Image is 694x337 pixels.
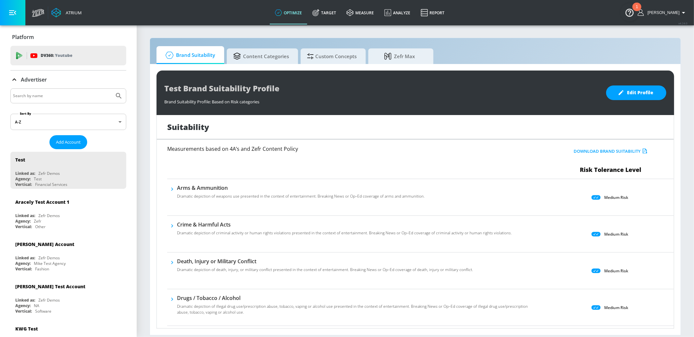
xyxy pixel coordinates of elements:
[15,266,32,272] div: Vertical:
[49,135,87,149] button: Add Account
[307,48,357,64] span: Custom Concepts
[38,171,60,176] div: Zefr Demos
[15,176,31,182] div: Agency:
[167,122,209,132] h1: Suitability
[604,231,628,238] p: Medium Risk
[10,46,126,65] div: DV360: Youtube
[233,48,289,64] span: Content Categories
[35,224,46,229] div: Other
[10,194,126,231] div: Aracely Test Account 1Linked as:Zefr DemosAgency:ZefrVertical:Other
[15,199,69,205] div: Aracely Test Account 1
[177,258,473,277] div: Death, Injury or Military ConflictDramatic depiction of death, injury, or military conflict prese...
[167,146,505,151] h6: Measurements based on 4A’s and Zefr Content Policy
[177,294,538,319] div: Drugs / Tobacco / AlcoholDramatic depiction of illegal drug use/prescription abuse, tobacco, vapi...
[15,261,31,266] div: Agency:
[10,114,126,130] div: A-Z
[13,92,112,100] input: Search by name
[177,230,512,236] p: Dramatic depiction of criminal activity or human rights violations presented in the context of en...
[10,279,126,316] div: [PERSON_NAME] Test AccountLinked as:Zefr DemosAgency:NAVertical:Software
[177,184,425,203] div: Arms & AmmunitionDramatic depiction of weapons use presented in the context of entertainment. Bre...
[580,166,641,174] span: Risk Tolerance Level
[375,48,424,64] span: Zefr Max
[177,193,425,199] p: Dramatic depiction of weapons use presented in the context of entertainment. Breaking News or Op–...
[35,308,51,314] div: Software
[177,184,425,191] h6: Arms & Ammunition
[678,21,687,25] span: v 4.24.0
[307,1,341,24] a: Target
[636,7,638,15] div: 1
[604,267,628,274] p: Medium Risk
[38,213,60,218] div: Zefr Demos
[572,146,649,156] button: Download Brand Suitability
[56,138,81,146] span: Add Account
[15,297,35,303] div: Linked as:
[177,221,512,228] h6: Crime & Harmful Acts
[10,152,126,189] div: TestLinked as:Zefr DemosAgency:TestVertical:Financial Services
[604,194,628,201] p: Medium Risk
[12,33,34,41] p: Platform
[34,218,41,224] div: Zefr
[35,266,49,272] div: Fashion
[270,1,307,24] a: optimize
[638,9,687,17] button: [PERSON_NAME]
[177,258,473,265] h6: Death, Injury or Military Conflict
[619,89,653,97] span: Edit Profile
[19,111,33,116] label: Sort By
[177,294,538,302] h6: Drugs / Tobacco / Alcohol
[15,255,35,261] div: Linked as:
[645,10,680,15] span: login as: casey.cohen@zefr.com
[177,221,512,240] div: Crime & Harmful ActsDramatic depiction of criminal activity or human rights violations presented ...
[10,236,126,273] div: [PERSON_NAME] AccountLinked as:Zefr DemosAgency:Mike Test AgencyVertical:Fashion
[620,3,639,21] button: Open Resource Center, 1 new notification
[15,308,32,314] div: Vertical:
[379,1,415,24] a: Analyze
[35,182,67,187] div: Financial Services
[15,157,25,163] div: Test
[15,326,38,332] div: KWG Test
[15,171,35,176] div: Linked as:
[15,224,32,229] div: Vertical:
[606,85,666,100] button: Edit Profile
[415,1,450,24] a: Report
[21,76,47,83] p: Advertiser
[15,213,35,218] div: Linked as:
[34,176,42,182] div: Test
[41,52,72,59] p: DV360:
[341,1,379,24] a: measure
[10,71,126,89] div: Advertiser
[177,304,538,315] p: Dramatic depiction of illegal drug use/prescription abuse, tobacco, vaping or alcohol use present...
[164,96,600,105] div: Brand Suitability Profile: Based on Risk categories
[34,261,66,266] div: Mike Test Agency
[15,283,85,290] div: [PERSON_NAME] Test Account
[15,241,74,247] div: [PERSON_NAME] Account
[604,304,628,311] p: Medium Risk
[15,182,32,187] div: Vertical:
[15,303,31,308] div: Agency:
[38,297,60,303] div: Zefr Demos
[51,8,82,18] a: Atrium
[177,267,473,273] p: Dramatic depiction of death, injury, or military conflict presented in the context of entertainme...
[63,10,82,16] div: Atrium
[15,218,31,224] div: Agency:
[34,303,39,308] div: NA
[10,28,126,46] div: Platform
[163,47,215,63] span: Brand Suitability
[38,255,60,261] div: Zefr Demos
[55,52,72,59] p: Youtube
